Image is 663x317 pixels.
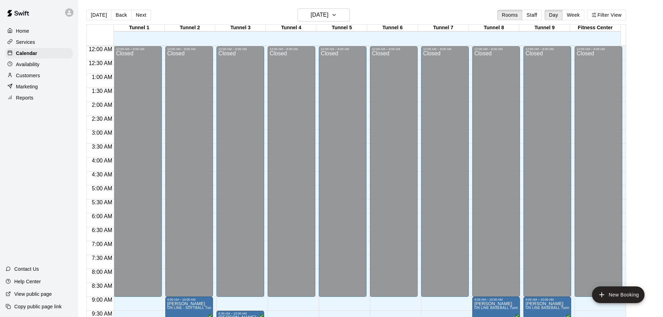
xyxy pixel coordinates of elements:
p: Home [16,27,29,34]
a: Services [6,37,73,47]
p: Marketing [16,83,38,90]
div: 12:00 AM – 9:00 AM: Closed [575,46,622,297]
button: Staff [522,10,542,20]
div: 9:00 AM – 10:00 AM [526,298,569,301]
span: 8:00 AM [90,269,114,275]
button: [DATE] [298,8,350,22]
h6: [DATE] [311,10,329,20]
span: 4:30 AM [90,172,114,177]
p: Reports [16,94,33,101]
div: Closed [474,51,518,299]
div: 12:00 AM – 9:00 AM [270,47,313,51]
span: 1:30 AM [90,88,114,94]
div: Tunnel 7 [418,25,469,31]
span: ON LINE - SOFTBALL Tunnel 1-6 Rental [167,306,235,310]
div: Closed [219,51,262,299]
p: Calendar [16,50,37,57]
button: Next [131,10,151,20]
p: Copy public page link [14,303,62,310]
p: Contact Us [14,266,39,272]
div: Closed [321,51,364,299]
p: Availability [16,61,40,68]
span: 3:00 AM [90,130,114,136]
span: 9:30 AM [90,311,114,317]
span: 12:30 AM [87,60,114,66]
span: 7:30 AM [90,255,114,261]
div: 12:00 AM – 9:00 AM: Closed [114,46,161,297]
div: 12:00 AM – 9:00 AM [372,47,416,51]
a: Home [6,26,73,36]
div: 12:00 AM – 9:00 AM [474,47,518,51]
div: Tunnel 2 [165,25,215,31]
span: 5:30 AM [90,199,114,205]
div: Tunnel 9 [519,25,570,31]
p: View public page [14,291,52,298]
button: Week [562,10,584,20]
span: 5:00 AM [90,185,114,191]
div: 9:00 AM – 10:00 AM [167,298,211,301]
div: 12:00 AM – 9:00 AM [577,47,620,51]
span: 6:00 AM [90,213,114,219]
div: 12:00 AM – 9:00 AM: Closed [523,46,571,297]
div: 12:00 AM – 9:00 AM: Closed [216,46,264,297]
div: 12:00 AM – 9:00 AM [321,47,364,51]
div: Closed [270,51,313,299]
div: 12:00 AM – 9:00 AM: Closed [370,46,418,297]
p: Customers [16,72,40,79]
a: Reports [6,93,73,103]
div: 12:00 AM – 9:00 AM: Closed [165,46,213,297]
a: Calendar [6,48,73,58]
div: 12:00 AM – 9:00 AM [219,47,262,51]
span: ON LINE BASEBALL Tunnel 7-9 Rental [474,306,539,310]
button: [DATE] [86,10,111,20]
div: Tunnel 4 [266,25,317,31]
div: Tunnel 6 [367,25,418,31]
div: 9:30 AM – 10:00 AM [219,312,262,315]
a: Availability [6,59,73,70]
span: 4:00 AM [90,158,114,164]
button: add [592,286,645,303]
div: 9:00 AM – 10:00 AM [474,298,518,301]
div: Closed [167,51,211,299]
button: Filter View [587,10,626,20]
button: Rooms [497,10,522,20]
div: 12:00 AM – 9:00 AM: Closed [268,46,315,297]
div: 12:00 AM – 9:00 AM [116,47,159,51]
span: 9:00 AM [90,297,114,303]
p: Help Center [14,278,41,285]
span: 12:00 AM [87,46,114,52]
span: 8:30 AM [90,283,114,289]
div: 12:00 AM – 9:00 AM [167,47,211,51]
p: Services [16,39,35,46]
a: Customers [6,70,73,81]
a: Marketing [6,81,73,92]
div: Closed [372,51,416,299]
button: Back [111,10,132,20]
div: Closed [116,51,159,299]
span: ON LINE BASEBALL Tunnel 7-9 Rental [526,306,591,310]
button: Day [545,10,563,20]
span: 6:30 AM [90,227,114,233]
div: 12:00 AM – 9:00 AM: Closed [421,46,469,297]
div: Closed [526,51,569,299]
div: Closed [423,51,467,299]
div: 12:00 AM – 9:00 AM [526,47,569,51]
div: Tunnel 8 [468,25,519,31]
span: 2:00 AM [90,102,114,108]
span: 1:00 AM [90,74,114,80]
div: Tunnel 3 [215,25,266,31]
span: 2:30 AM [90,116,114,122]
span: 7:00 AM [90,241,114,247]
span: 3:30 AM [90,144,114,150]
div: Fitness Center [570,25,621,31]
div: 12:00 AM – 9:00 AM [423,47,467,51]
div: Tunnel 1 [114,25,165,31]
div: Tunnel 5 [316,25,367,31]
